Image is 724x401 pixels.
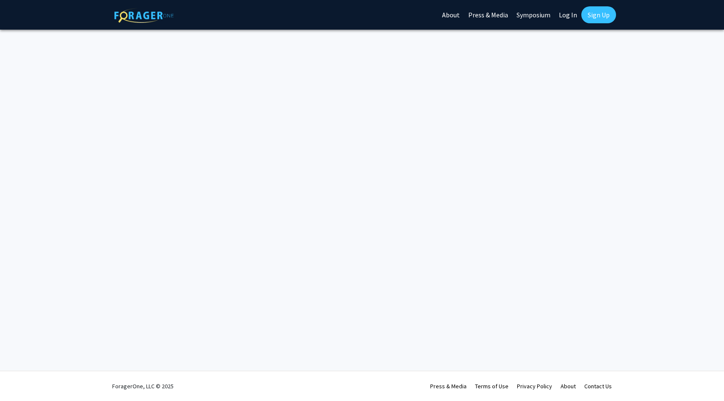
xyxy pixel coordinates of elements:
div: ForagerOne, LLC © 2025 [112,371,174,401]
a: Contact Us [584,382,612,390]
img: ForagerOne Logo [114,8,174,23]
a: Terms of Use [475,382,508,390]
a: About [561,382,576,390]
a: Privacy Policy [517,382,552,390]
a: Press & Media [430,382,467,390]
a: Sign Up [581,6,616,23]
